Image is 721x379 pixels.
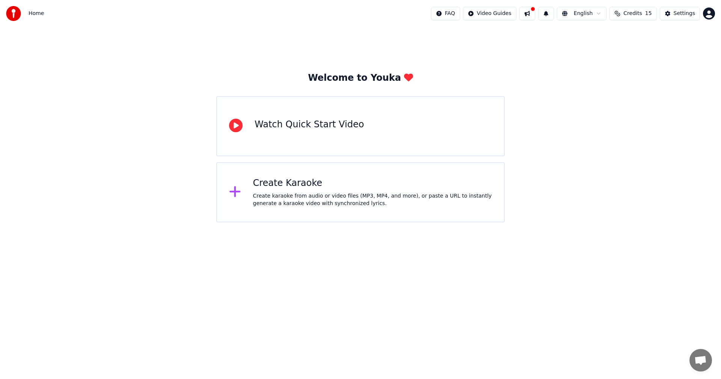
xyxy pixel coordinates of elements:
[463,7,516,20] button: Video Guides
[660,7,700,20] button: Settings
[6,6,21,21] img: youka
[308,72,413,84] div: Welcome to Youka
[674,10,695,17] div: Settings
[29,10,44,17] nav: breadcrumb
[29,10,44,17] span: Home
[253,177,492,189] div: Create Karaoke
[689,349,712,371] a: Open chat
[255,119,364,131] div: Watch Quick Start Video
[609,7,656,20] button: Credits15
[253,192,492,207] div: Create karaoke from audio or video files (MP3, MP4, and more), or paste a URL to instantly genera...
[623,10,642,17] span: Credits
[431,7,460,20] button: FAQ
[645,10,652,17] span: 15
